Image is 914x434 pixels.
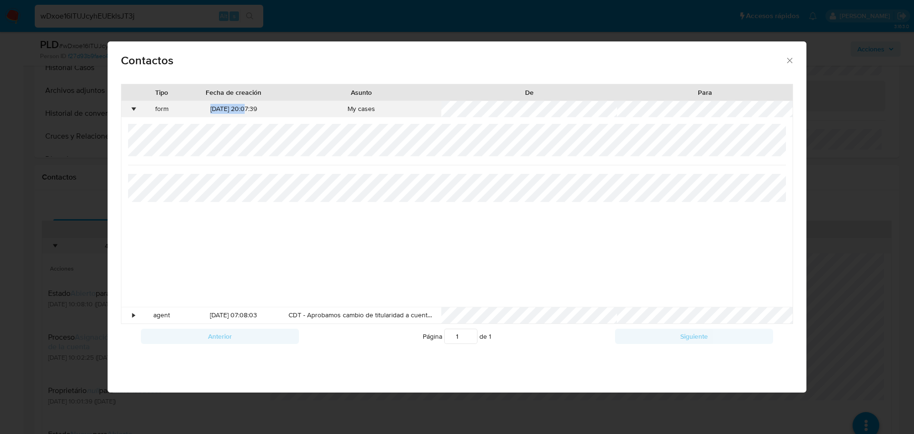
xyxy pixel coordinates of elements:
span: Contactos [121,55,785,66]
div: My cases [282,101,442,117]
button: Siguiente [615,329,773,344]
div: [DATE] 20:07:39 [186,101,281,117]
button: Anterior [141,329,299,344]
div: • [133,311,135,320]
button: close [785,56,794,64]
div: Asunto [288,88,435,97]
div: form [138,101,186,117]
div: • [133,104,135,114]
div: Tipo [145,88,179,97]
div: De [448,88,610,97]
div: CDT - Aprobamos cambio de titularidad a cuenta a PJ [282,307,442,323]
div: Para [624,88,786,97]
div: agent [138,307,186,323]
div: Fecha de creación [192,88,275,97]
div: [DATE] 07:08:03 [186,307,281,323]
span: Página de [423,329,491,344]
span: 1 [489,332,491,341]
